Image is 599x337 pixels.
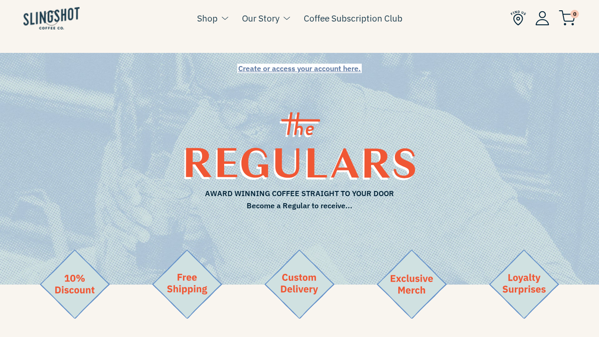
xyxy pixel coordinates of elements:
[237,64,362,73] a: Create or access your account here.
[184,112,415,180] img: theregulars-1636055436022.svg
[264,249,335,319] img: asset-12-1636056080671.svg
[570,10,579,18] span: 0
[559,12,576,23] a: 0
[511,10,526,26] img: Find Us
[238,64,361,73] span: Create or access your account here.
[304,11,402,25] a: Coffee Subscription Club
[489,249,559,319] img: asset-10-1636056080656.svg
[535,11,549,25] img: Account
[197,11,218,25] a: Shop
[40,249,110,319] img: asset-14-1636056080680.svg
[559,10,576,26] img: cart
[33,188,566,212] span: AWARD WINNING COFFEE STRAIGHT TO YOUR DOOR Become a Regular to receive...
[152,249,222,319] img: asset-13-1636056080675.svg
[377,249,447,319] img: asset-11-1636056080662.svg
[242,11,279,25] a: Our Story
